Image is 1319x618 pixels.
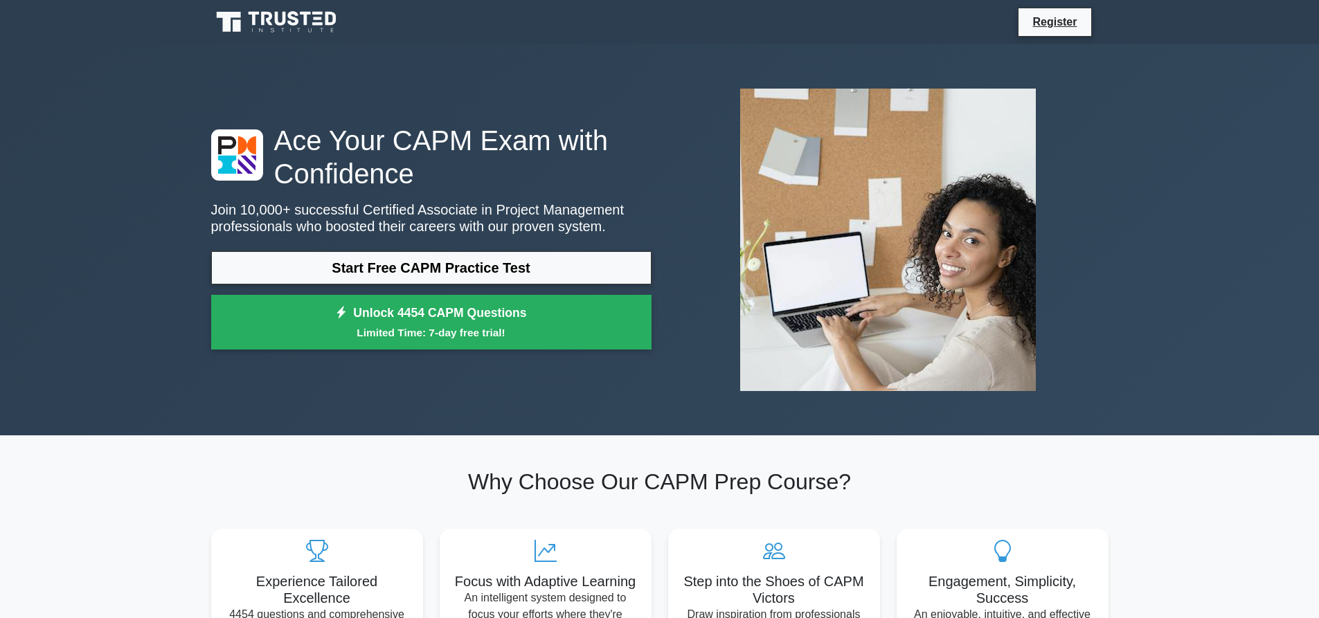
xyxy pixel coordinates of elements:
h5: Focus with Adaptive Learning [451,573,640,590]
small: Limited Time: 7-day free trial! [228,325,634,340]
h5: Engagement, Simplicity, Success [908,573,1097,606]
h2: Why Choose Our CAPM Prep Course? [211,469,1109,495]
a: Unlock 4454 CAPM QuestionsLimited Time: 7-day free trial! [211,295,652,350]
h5: Experience Tailored Excellence [222,573,412,606]
h5: Step into the Shoes of CAPM Victors [679,573,869,606]
h1: Ace Your CAPM Exam with Confidence [211,124,652,190]
a: Register [1024,13,1085,30]
p: Join 10,000+ successful Certified Associate in Project Management professionals who boosted their... [211,201,652,235]
a: Start Free CAPM Practice Test [211,251,652,284]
